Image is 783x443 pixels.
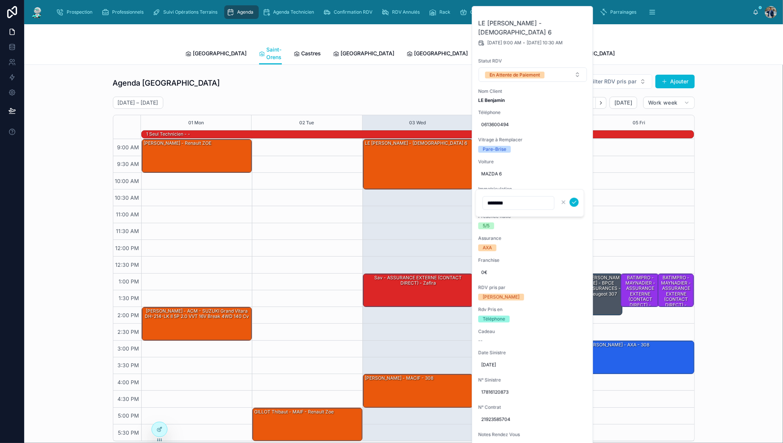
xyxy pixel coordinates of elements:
[527,40,563,46] span: [DATE] 10:30 AM
[655,75,695,88] a: Ajouter
[481,122,584,128] span: 0613600494
[193,50,247,57] span: [GEOGRAPHIC_DATA]
[409,115,426,130] button: 03 Wed
[363,139,473,189] div: LE [PERSON_NAME] - [DEMOGRAPHIC_DATA] 6
[114,211,141,218] span: 11:00 AM
[483,244,492,251] div: AXA
[585,274,622,315] div: [PERSON_NAME] - BPCE ASSURANCES - Peugeot 307
[116,396,141,402] span: 4:30 PM
[614,99,632,106] span: [DATE]
[596,97,606,109] button: Next
[142,307,252,340] div: [PERSON_NAME] - ACM - SUZUKI Grand Vitara DH-214-LK II 5P 2.0 VVT 16V Break 4WD 140 cv
[114,245,141,251] span: 12:00 PM
[113,178,141,184] span: 10:00 AM
[483,294,519,301] div: [PERSON_NAME]
[392,9,420,15] span: RDV Annulés
[364,375,434,382] div: [PERSON_NAME] - MACIF - 308
[427,5,456,19] a: Rack
[379,5,425,19] a: RDV Annulés
[363,274,473,307] div: sav - ASSURANCE EXTERNE (CONTACT DIRECT) - zafira
[481,416,584,423] span: 21923585704
[116,329,141,335] span: 2:30 PM
[489,72,540,78] div: En Attente de Paiement
[254,409,335,415] div: GILLOT Thibaut - MAIF - Renault Zoe
[478,235,587,241] span: Assurance
[67,9,92,15] span: Prospection
[478,329,587,335] span: Cadeau
[113,78,220,88] h1: Agenda [GEOGRAPHIC_DATA]
[481,362,584,368] span: [DATE]
[470,9,497,15] span: Commandes
[610,9,636,15] span: Parrainages
[478,213,587,219] span: Présence Ratio
[363,374,473,407] div: [PERSON_NAME] - MACIF - 308
[658,274,694,307] div: BATIMPRO - MAYNADIER - ASSURANCE EXTERNE (CONTACT DIRECT) -
[224,5,259,19] a: Agenda
[143,140,213,147] div: [PERSON_NAME] - Renault ZOE
[610,97,637,109] button: [DATE]
[99,5,149,19] a: Professionnels
[117,278,141,285] span: 1:00 PM
[273,9,314,15] span: Agenda Technicien
[116,412,141,419] span: 5:00 PM
[584,74,652,89] button: Select Button
[150,5,223,19] a: Suivi Opérations Terrains
[145,131,191,138] div: 1 seul technicien - -
[659,274,694,308] div: BATIMPRO - MAYNADIER - ASSURANCE EXTERNE (CONTACT DIRECT) -
[188,115,204,130] button: 01 Mon
[558,5,596,19] a: Cadeaux
[30,6,44,18] img: App logo
[590,78,637,85] span: Filter RDV pris par
[478,338,483,344] span: --
[439,9,450,15] span: Rack
[478,432,587,438] span: Notes Rendez Vous
[478,67,587,82] button: Select Button
[586,341,650,348] div: [PERSON_NAME] - AXA - 308
[457,5,503,19] a: Commandes
[237,9,253,15] span: Agenda
[483,222,489,229] div: 5/5
[478,88,587,94] span: Nom Client
[478,58,587,64] span: Statut RDV
[481,171,584,177] span: MAZDA 6
[586,274,622,298] div: [PERSON_NAME] - BPCE ASSURANCES - Peugeot 307
[643,97,694,109] button: Work week
[478,97,505,103] strong: LE Benjamin
[478,285,587,291] span: RDV pris par
[364,140,468,147] div: LE [PERSON_NAME] - [DEMOGRAPHIC_DATA] 6
[259,43,282,65] a: Saint-Orens
[145,130,191,138] div: 1 seul technicien - -
[597,5,642,19] a: Parrainages
[333,47,395,62] a: [GEOGRAPHIC_DATA]
[116,345,141,352] span: 3:00 PM
[483,146,506,153] div: Pare-Brise
[253,408,362,441] div: GILLOT Thibaut - MAIF - Renault Zoe
[414,50,468,57] span: [GEOGRAPHIC_DATA]
[483,316,505,322] div: Téléphone
[633,115,645,130] button: 05 Fri
[112,9,144,15] span: Professionnels
[407,47,468,62] a: [GEOGRAPHIC_DATA]
[478,186,587,192] span: Immatriculation
[299,115,314,130] div: 02 Tue
[50,4,753,20] div: scrollable content
[114,228,141,234] span: 11:30 AM
[260,5,319,19] a: Agenda Technicien
[142,139,252,172] div: [PERSON_NAME] - Renault ZOE
[143,308,251,320] div: [PERSON_NAME] - ACM - SUZUKI Grand Vitara DH-214-LK II 5P 2.0 VVT 16V Break 4WD 140 cv
[113,194,141,201] span: 10:30 AM
[478,257,587,263] span: Franchise
[186,47,247,62] a: [GEOGRAPHIC_DATA]
[163,9,217,15] span: Suivi Opérations Terrains
[118,99,158,106] h2: [DATE] – [DATE]
[116,362,141,368] span: 3:30 PM
[481,269,584,276] span: 0€
[116,161,141,167] span: 9:30 AM
[114,261,141,268] span: 12:30 PM
[321,5,378,19] a: Confirmation RDV
[585,341,694,374] div: [PERSON_NAME] - AXA - 308
[523,40,525,46] span: -
[478,307,587,313] span: Rdv Pris en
